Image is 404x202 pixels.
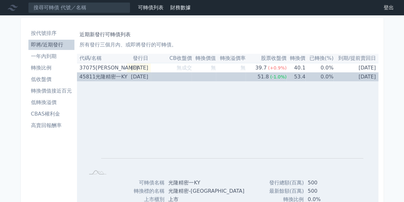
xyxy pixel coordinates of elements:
div: [PERSON_NAME] [95,63,125,72]
th: 發行日 [127,54,151,63]
li: 即將/近期發行 [28,41,74,49]
li: CBAS權利金 [28,110,74,118]
div: 45811 [80,72,94,81]
span: 無成交 [176,65,192,71]
td: 發行總額(百萬) [263,179,304,187]
li: 低收盤價 [28,76,74,83]
span: 無 [240,65,246,71]
td: [DATE] [127,72,151,81]
th: CB收盤價 [151,54,192,63]
th: 代碼/名稱 [77,54,127,63]
th: 到期/提前賣回日 [333,54,378,63]
th: 股票收盤價 [246,54,287,63]
th: 轉換溢價率 [216,54,246,63]
a: 可轉債列表 [138,4,164,11]
span: 無 [211,65,216,71]
td: 53.4 [286,72,305,81]
a: 財務數據 [170,4,191,11]
td: 光隆精密-[GEOGRAPHIC_DATA] [164,187,249,195]
span: 無 [240,74,246,80]
input: 搜尋可轉債 代號／名稱 [28,2,130,13]
h1: 近期新發行可轉債列表 [80,31,376,38]
div: 光隆精密一KY [95,72,125,81]
a: 低收盤價 [28,74,74,85]
iframe: Chat Widget [372,171,404,202]
td: [DATE] [333,72,378,81]
li: 按代號排序 [28,29,74,37]
td: 500 [304,187,352,195]
span: (-1.0%) [270,74,287,79]
td: [DATE] [333,63,378,72]
li: 轉換價值接近百元 [28,87,74,95]
td: [DATE] [127,63,151,72]
td: 0.0% [305,63,333,72]
span: (+0.9%) [268,65,286,70]
a: 轉換比例 [28,63,74,73]
td: 轉換標的名稱 [103,187,164,195]
a: 按代號排序 [28,28,74,38]
a: 登出 [378,3,399,13]
a: 低轉換溢價 [28,97,74,108]
td: 光隆精密一KY [164,179,249,187]
span: 無 [211,74,216,80]
li: 轉換比例 [28,64,74,72]
a: CBAS權利金 [28,109,74,119]
th: 已轉換(%) [305,54,333,63]
a: 轉換價值接近百元 [28,86,74,96]
g: Chart [95,91,363,168]
span: 無成交 [176,74,192,80]
div: 聊天小工具 [372,171,404,202]
li: 高賣回報酬率 [28,122,74,129]
div: 51.8 [256,72,270,81]
th: 轉換價 [286,54,305,63]
td: 500 [304,179,352,187]
th: 轉換價值 [192,54,216,63]
td: 最新餘額(百萬) [263,187,304,195]
a: 一年內到期 [28,51,74,61]
div: 37075 [80,63,94,72]
li: 一年內到期 [28,53,74,60]
p: 所有發行三個月內、或即將發行的可轉債。 [80,41,376,49]
td: 可轉債名稱 [103,179,164,187]
li: 低轉換溢價 [28,99,74,106]
a: 即將/近期發行 [28,40,74,50]
a: 高賣回報酬率 [28,120,74,131]
td: 0.0% [305,72,333,81]
div: 39.7 [254,63,268,72]
td: 40.1 [286,63,305,72]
